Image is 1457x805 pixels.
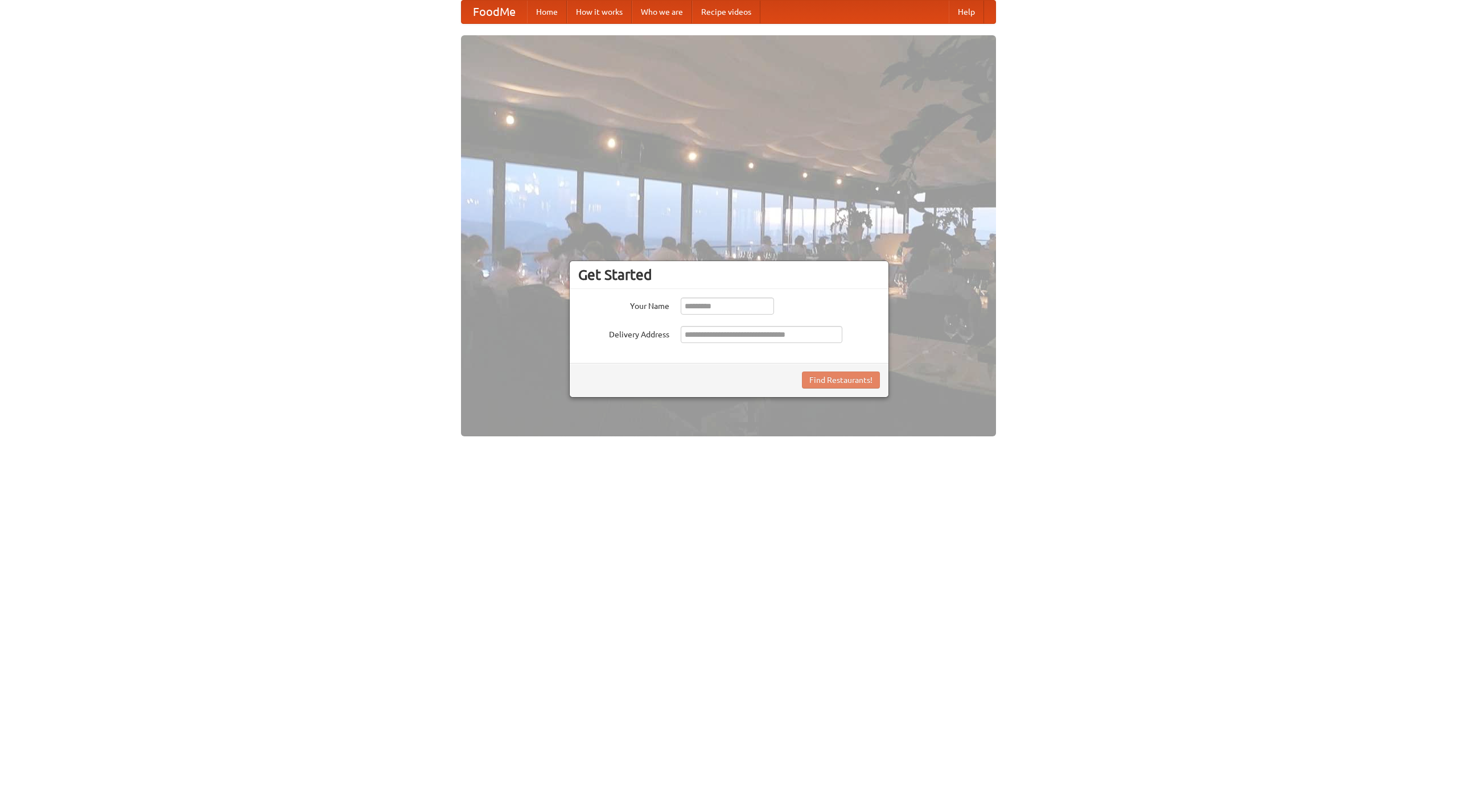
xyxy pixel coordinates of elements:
a: How it works [567,1,632,23]
a: Recipe videos [692,1,760,23]
label: Delivery Address [578,326,669,340]
h3: Get Started [578,266,880,283]
label: Your Name [578,298,669,312]
a: Help [949,1,984,23]
button: Find Restaurants! [802,371,880,389]
a: FoodMe [462,1,527,23]
a: Who we are [632,1,692,23]
a: Home [527,1,567,23]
